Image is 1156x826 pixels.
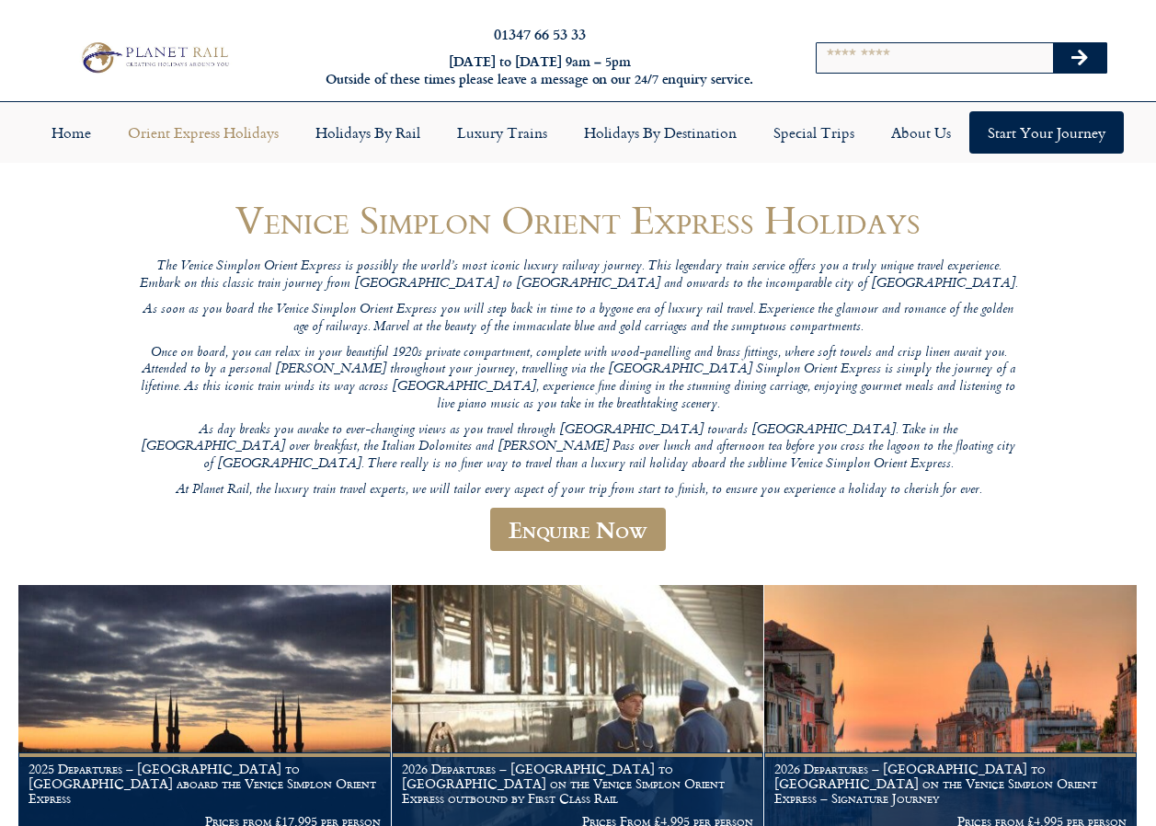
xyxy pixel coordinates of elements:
[137,302,1020,336] p: As soon as you board the Venice Simplon Orient Express you will step back in time to a bygone era...
[313,53,766,87] h6: [DATE] to [DATE] 9am – 5pm Outside of these times please leave a message on our 24/7 enquiry serv...
[137,198,1020,241] h1: Venice Simplon Orient Express Holidays
[137,258,1020,293] p: The Venice Simplon Orient Express is possibly the world’s most iconic luxury railway journey. Thi...
[137,345,1020,414] p: Once on board, you can relax in your beautiful 1920s private compartment, complete with wood-pane...
[490,508,666,551] a: Enquire Now
[137,422,1020,474] p: As day breaks you awake to ever-changing views as you travel through [GEOGRAPHIC_DATA] towards [G...
[566,111,755,154] a: Holidays by Destination
[33,111,109,154] a: Home
[1053,43,1106,73] button: Search
[9,111,1147,154] nav: Menu
[439,111,566,154] a: Luxury Trains
[969,111,1124,154] a: Start your Journey
[494,23,586,44] a: 01347 66 53 33
[755,111,873,154] a: Special Trips
[109,111,297,154] a: Orient Express Holidays
[297,111,439,154] a: Holidays by Rail
[29,762,381,805] h1: 2025 Departures – [GEOGRAPHIC_DATA] to [GEOGRAPHIC_DATA] aboard the Venice Simplon Orient Express
[774,762,1127,805] h1: 2026 Departures – [GEOGRAPHIC_DATA] to [GEOGRAPHIC_DATA] on the Venice Simplon Orient Express – S...
[137,482,1020,499] p: At Planet Rail, the luxury train travel experts, we will tailor every aspect of your trip from st...
[873,111,969,154] a: About Us
[75,39,233,77] img: Planet Rail Train Holidays Logo
[402,762,754,805] h1: 2026 Departures – [GEOGRAPHIC_DATA] to [GEOGRAPHIC_DATA] on the Venice Simplon Orient Express out...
